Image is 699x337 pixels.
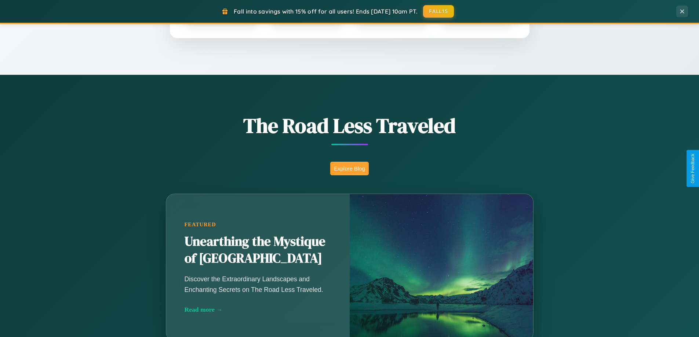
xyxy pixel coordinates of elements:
button: Explore Blog [330,162,369,175]
span: Fall into savings with 15% off for all users! Ends [DATE] 10am PT. [234,8,418,15]
div: Read more → [185,306,331,314]
button: FALL15 [423,5,454,18]
div: Featured [185,221,331,228]
div: Give Feedback [690,154,695,183]
p: Discover the Extraordinary Landscapes and Enchanting Secrets on The Road Less Traveled. [185,274,331,294]
h1: The Road Less Traveled [130,111,570,140]
h2: Unearthing the Mystique of [GEOGRAPHIC_DATA] [185,233,331,267]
